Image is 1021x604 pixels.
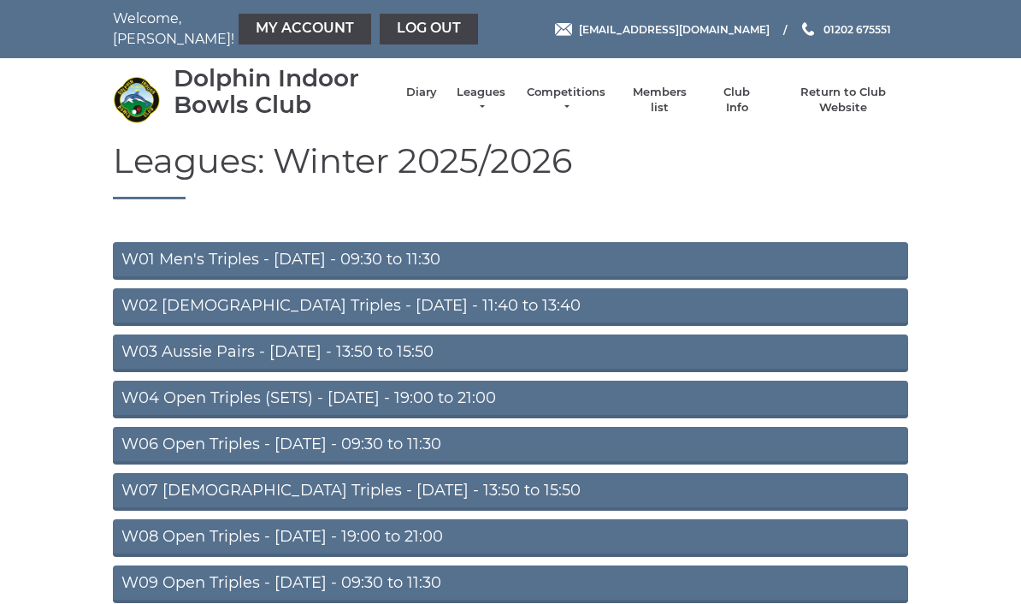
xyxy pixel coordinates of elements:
nav: Welcome, [PERSON_NAME]! [113,9,429,50]
a: W02 [DEMOGRAPHIC_DATA] Triples - [DATE] - 11:40 to 13:40 [113,288,908,326]
a: W07 [DEMOGRAPHIC_DATA] Triples - [DATE] - 13:50 to 15:50 [113,473,908,511]
a: W04 Open Triples (SETS) - [DATE] - 19:00 to 21:00 [113,381,908,418]
a: W06 Open Triples - [DATE] - 09:30 to 11:30 [113,427,908,465]
a: W01 Men's Triples - [DATE] - 09:30 to 11:30 [113,242,908,280]
a: Competitions [525,85,607,115]
img: Dolphin Indoor Bowls Club [113,76,160,123]
a: W03 Aussie Pairs - [DATE] - 13:50 to 15:50 [113,335,908,372]
img: Email [555,23,572,36]
a: Phone us 01202 675551 [800,21,891,38]
a: Return to Club Website [779,85,908,115]
a: Diary [406,85,437,100]
span: 01202 675551 [823,22,891,35]
div: Dolphin Indoor Bowls Club [174,65,389,118]
a: Log out [380,14,478,44]
h1: Leagues: Winter 2025/2026 [113,142,908,199]
a: Members list [623,85,694,115]
span: [EMAIL_ADDRESS][DOMAIN_NAME] [579,22,770,35]
img: Phone us [802,22,814,36]
a: W09 Open Triples - [DATE] - 09:30 to 11:30 [113,566,908,603]
a: My Account [239,14,371,44]
a: Leagues [454,85,508,115]
a: Email [EMAIL_ADDRESS][DOMAIN_NAME] [555,21,770,38]
a: Club Info [712,85,762,115]
a: W08 Open Triples - [DATE] - 19:00 to 21:00 [113,519,908,557]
